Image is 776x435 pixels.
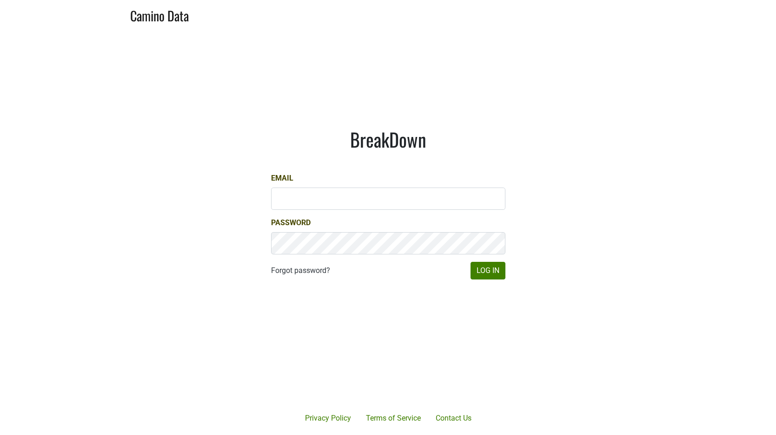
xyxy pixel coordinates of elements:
[130,4,189,26] a: Camino Data
[271,128,505,150] h1: BreakDown
[271,217,311,228] label: Password
[358,409,428,428] a: Terms of Service
[298,409,358,428] a: Privacy Policy
[428,409,479,428] a: Contact Us
[271,173,293,184] label: Email
[471,262,505,279] button: Log In
[271,265,330,276] a: Forgot password?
